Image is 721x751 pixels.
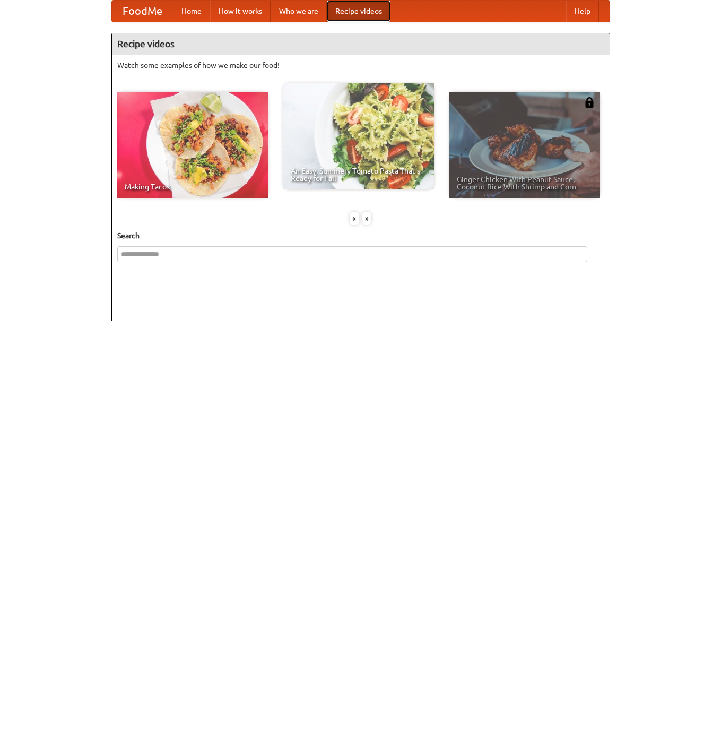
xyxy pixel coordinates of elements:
div: « [350,212,359,225]
a: Who we are [271,1,327,22]
p: Watch some examples of how we make our food! [117,60,604,71]
a: FoodMe [112,1,173,22]
a: An Easy, Summery Tomato Pasta That's Ready for Fall [283,83,434,189]
a: Home [173,1,210,22]
span: An Easy, Summery Tomato Pasta That's Ready for Fall [291,167,427,182]
a: Help [566,1,599,22]
a: Making Tacos [117,92,268,198]
h4: Recipe videos [112,33,610,55]
img: 483408.png [584,97,595,108]
a: How it works [210,1,271,22]
div: » [362,212,371,225]
h5: Search [117,230,604,241]
a: Recipe videos [327,1,390,22]
span: Making Tacos [125,183,260,191]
